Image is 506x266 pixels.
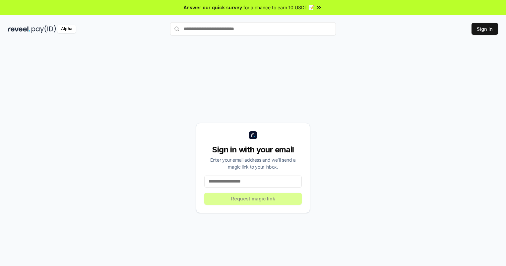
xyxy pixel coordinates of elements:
span: for a chance to earn 10 USDT 📝 [243,4,314,11]
div: Alpha [57,25,76,33]
img: logo_small [249,131,257,139]
div: Sign in with your email [204,144,302,155]
div: Enter your email address and we’ll send a magic link to your inbox. [204,156,302,170]
span: Answer our quick survey [184,4,242,11]
img: pay_id [32,25,56,33]
img: reveel_dark [8,25,30,33]
button: Sign In [472,23,498,35]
